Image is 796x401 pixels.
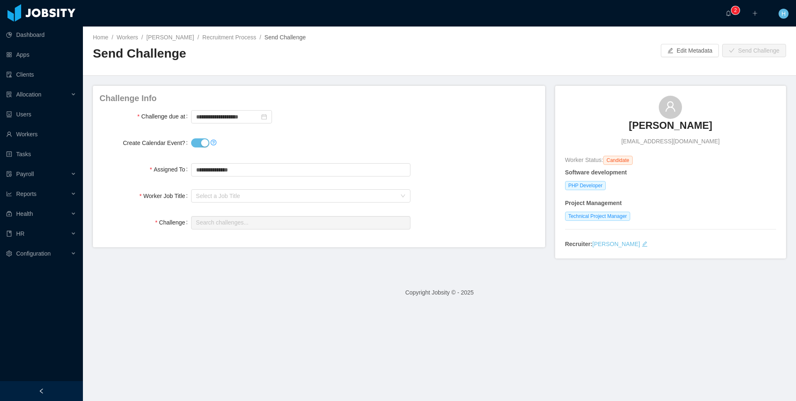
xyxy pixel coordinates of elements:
[196,192,396,200] div: Select a Job Title
[565,200,622,206] strong: Project Management
[629,119,712,132] h3: [PERSON_NAME]
[592,241,640,247] a: [PERSON_NAME]
[6,171,12,177] i: icon: file-protect
[16,91,41,98] span: Allocation
[197,34,199,41] span: /
[16,171,34,177] span: Payroll
[6,46,76,63] a: icon: appstoreApps
[6,191,12,197] i: icon: line-chart
[781,9,786,19] span: H
[191,138,209,147] button: Create Calendar Event?
[722,44,786,57] button: icon: checkSend Challenge
[629,119,712,137] a: [PERSON_NAME]
[99,92,539,104] h4: Challenge Info
[16,210,33,217] span: Health
[6,92,12,97] i: icon: solution
[202,34,256,41] a: Recruitment Process
[726,10,731,16] i: icon: bell
[565,212,630,221] span: Technical Project Manager
[150,166,191,173] label: Assigned To
[93,34,108,41] a: Home
[16,250,51,257] span: Configuration
[93,45,439,62] h2: Send Challenge
[265,34,306,41] span: Send Challenge
[6,27,76,43] a: icon: pie-chartDashboard
[661,44,719,57] button: icon: editEdit Metadata
[6,126,76,143] a: icon: userWorkers
[137,113,191,120] label: Challenge due at
[621,137,720,146] span: [EMAIL_ADDRESS][DOMAIN_NAME]
[642,241,648,247] i: icon: edit
[665,101,676,112] i: icon: user
[734,6,737,14] p: 2
[123,140,191,146] label: Create Calendar Event?
[6,146,76,162] a: icon: profileTasks
[211,140,216,145] i: icon: question-circle
[565,241,592,247] strong: Recruiter:
[112,34,113,41] span: /
[146,34,194,41] a: [PERSON_NAME]
[752,10,758,16] i: icon: plus
[139,193,191,199] label: Worker Job Title
[565,181,606,190] span: PHP Developer
[565,169,627,176] strong: Software development
[83,278,796,307] footer: Copyright Jobsity © - 2025
[6,251,12,256] i: icon: setting
[141,34,143,41] span: /
[16,191,36,197] span: Reports
[603,156,633,165] span: Candidate
[6,211,12,217] i: icon: medicine-box
[6,106,76,123] a: icon: robotUsers
[6,231,12,237] i: icon: book
[565,157,603,163] span: Worker Status:
[731,6,740,14] sup: 2
[260,34,261,41] span: /
[155,219,191,226] label: Challenge
[116,34,138,41] a: Workers
[400,193,405,199] i: icon: down
[6,66,76,83] a: icon: auditClients
[261,114,267,120] i: icon: calendar
[16,230,24,237] span: HR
